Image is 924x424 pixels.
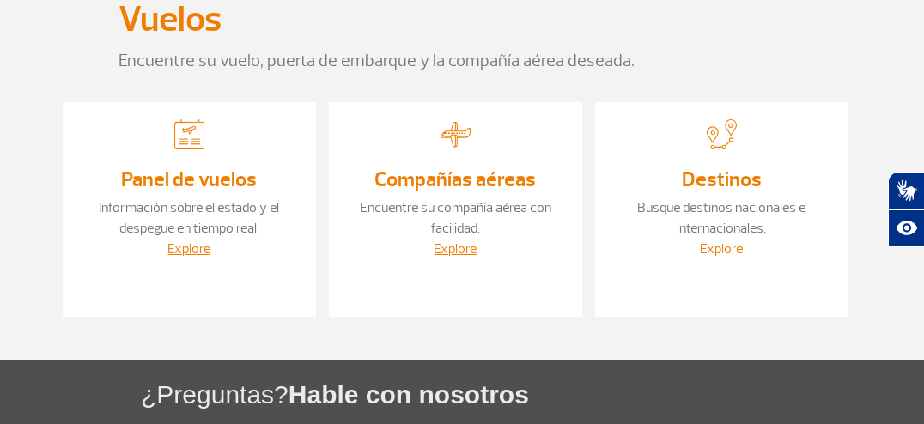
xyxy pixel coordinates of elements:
[289,380,529,409] span: Hable con nosotros
[119,48,805,74] p: Encuentre su vuelo, puerta de embarque y la compañía aérea deseada.
[360,199,551,237] a: Encuentre su compañía aérea con facilidad.
[888,209,924,247] button: Abrir recursos assistivos.
[434,240,477,257] a: Explore
[99,199,279,237] a: Información sobre el estado y el despegue en tiempo real.
[637,199,805,237] a: Busque destinos nacionales e internacionales.
[167,240,210,257] a: Explore
[700,240,743,257] a: Explore
[374,167,536,192] a: Compañías aéreas
[121,167,257,192] a: Panel de vuelos
[141,377,924,412] h1: ¿Preguntas?
[888,172,924,209] button: Abrir tradutor de língua de sinais.
[682,167,762,192] a: Destinos
[888,172,924,247] div: Plugin de acessibilidade da Hand Talk.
